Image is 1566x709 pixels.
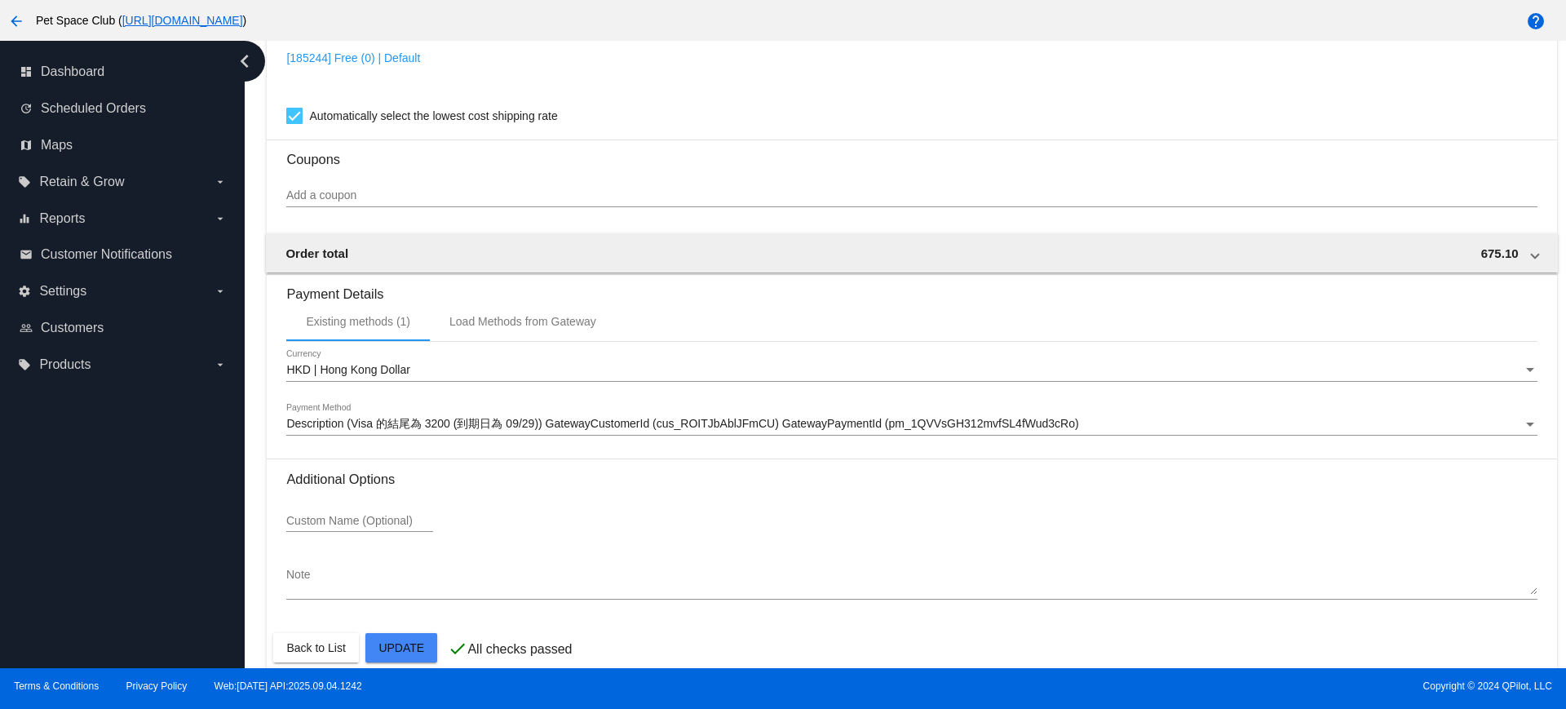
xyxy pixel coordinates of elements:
i: email [20,248,33,261]
mat-select: Currency [286,364,1537,377]
h3: Coupons [286,140,1537,167]
a: Web:[DATE] API:2025.09.04.1242 [215,680,362,692]
a: update Scheduled Orders [20,95,227,122]
mat-icon: check [448,639,467,658]
input: Custom Name (Optional) [286,515,433,528]
a: Privacy Policy [126,680,188,692]
div: Load Methods from Gateway [449,315,596,328]
span: HKD | Hong Kong Dollar [286,363,409,376]
button: Update [365,633,437,662]
span: Automatically select the lowest cost shipping rate [309,106,557,126]
span: 675.10 [1481,246,1519,260]
span: Reports [39,211,85,226]
a: [URL][DOMAIN_NAME] [122,14,243,27]
span: Maps [41,138,73,153]
span: Dashboard [41,64,104,79]
a: [185244] Free (0) | Default [286,51,420,64]
span: Scheduled Orders [41,101,146,116]
i: dashboard [20,65,33,78]
mat-icon: arrow_back [7,11,26,31]
i: map [20,139,33,152]
i: chevron_left [232,48,258,74]
p: All checks passed [467,642,572,657]
h3: Payment Details [286,274,1537,302]
i: update [20,102,33,115]
span: Copyright © 2024 QPilot, LLC [797,680,1552,692]
span: Products [39,357,91,372]
span: Customers [41,321,104,335]
button: Back to List [273,633,358,662]
i: arrow_drop_down [214,175,227,188]
i: people_outline [20,321,33,335]
i: arrow_drop_down [214,358,227,371]
span: Retain & Grow [39,175,124,189]
h3: Additional Options [286,472,1537,487]
span: Update [378,641,424,654]
span: Description (Visa 的結尾為 3200 (到期日為 09/29)) GatewayCustomerId (cus_ROITJbAblJFmCU) GatewayPaymentId... [286,417,1078,430]
a: map Maps [20,132,227,158]
span: Pet Space Club ( ) [36,14,246,27]
a: dashboard Dashboard [20,59,227,85]
mat-select: Payment Method [286,418,1537,431]
i: arrow_drop_down [214,212,227,225]
i: arrow_drop_down [214,285,227,298]
i: local_offer [18,358,31,371]
a: Terms & Conditions [14,680,99,692]
span: Customer Notifications [41,247,172,262]
mat-icon: help [1526,11,1546,31]
input: Add a coupon [286,189,1537,202]
div: Existing methods (1) [306,315,410,328]
a: people_outline Customers [20,315,227,341]
span: Back to List [286,641,345,654]
i: settings [18,285,31,298]
span: Settings [39,284,86,299]
i: local_offer [18,175,31,188]
i: equalizer [18,212,31,225]
a: email Customer Notifications [20,242,227,268]
mat-expansion-panel-header: Order total 675.10 [266,233,1557,273]
span: Order total [285,246,348,260]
